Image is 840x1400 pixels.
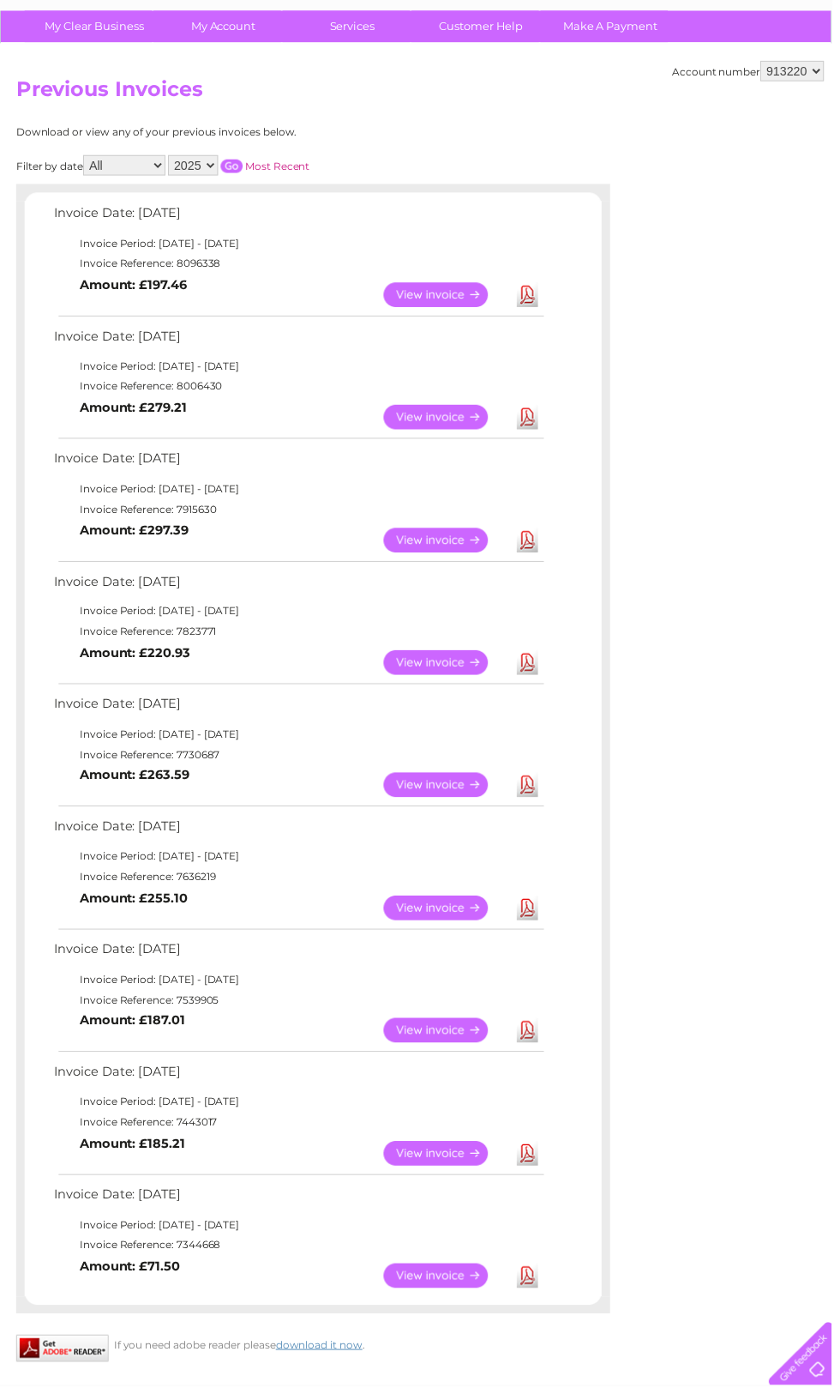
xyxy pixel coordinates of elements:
a: Water [538,73,571,86]
td: Invoice Period: [DATE] - [DATE] [51,360,552,381]
td: Invoice Period: [DATE] - [DATE] [51,980,552,1000]
a: Download [522,1029,543,1053]
a: View [387,409,513,434]
td: Invoice Date: [DATE] [51,329,552,360]
td: Invoice Date: [DATE] [51,948,552,980]
a: Blog [691,73,716,86]
a: Energy [581,73,619,86]
a: View [387,1029,513,1053]
a: Make A Payment [546,11,687,43]
td: Invoice Reference: 7915630 [51,504,552,525]
td: Invoice Date: [DATE] [51,824,552,855]
td: Invoice Reference: 7823771 [51,628,552,649]
div: Clear Business is a trading name of Verastar Limited (registered in [GEOGRAPHIC_DATA] No. 3667643... [16,9,826,83]
b: Amount: £197.46 [81,281,189,296]
td: Invoice Reference: 7730687 [51,752,552,773]
b: Amount: £71.50 [81,1271,182,1287]
td: Invoice Period: [DATE] - [DATE] [51,1228,552,1248]
a: Contact [726,73,768,86]
td: Invoice Reference: 7636219 [51,876,552,896]
a: download it now [279,1352,366,1365]
div: If you need adobe reader please . [16,1349,616,1365]
td: Invoice Reference: 7539905 [51,1000,552,1021]
td: Invoice Reference: 7344668 [51,1247,552,1268]
a: Download [522,905,543,930]
a: Log out [783,73,824,86]
a: Telecoms [629,73,681,86]
b: Amount: £263.59 [81,775,191,791]
td: Invoice Reference: 7443017 [51,1124,552,1144]
a: View [387,534,513,558]
td: Invoice Period: [DATE] - [DATE] [51,484,552,504]
a: Download [522,1153,543,1178]
a: View [387,286,513,311]
a: View [387,657,513,682]
a: View [387,905,513,930]
b: Amount: £297.39 [81,528,190,544]
a: Download [522,781,543,806]
a: Download [522,657,543,682]
a: My Account [155,11,297,43]
a: View [387,1276,513,1301]
td: Invoice Date: [DATE] [51,576,552,608]
b: Amount: £187.01 [81,1023,187,1039]
a: Customer Help [416,11,557,43]
a: View [387,1153,513,1178]
img: logo.png [29,45,117,97]
td: Invoice Period: [DATE] - [DATE] [51,1103,552,1124]
a: View [387,781,513,806]
b: Amount: £279.21 [81,404,189,419]
a: Most Recent [248,161,313,174]
a: Download [522,534,543,558]
h2: Previous Invoices [16,79,832,112]
td: Invoice Date: [DATE] [51,204,552,236]
td: Invoice Date: [DATE] [51,1196,552,1228]
td: Invoice Reference: 8006430 [51,380,552,401]
a: My Clear Business [25,11,166,43]
a: Services [285,11,427,43]
a: 0333 014 3131 [517,9,635,30]
a: Download [522,409,543,434]
td: Invoice Date: [DATE] [51,1071,552,1103]
div: Filter by date [16,157,466,178]
b: Amount: £220.93 [81,652,192,667]
td: Invoice Date: [DATE] [51,452,552,484]
b: Amount: £255.10 [81,900,189,915]
td: Invoice Period: [DATE] - [DATE] [51,236,552,256]
div: Account number [679,62,832,82]
td: Invoice Period: [DATE] - [DATE] [51,607,552,628]
td: Invoice Period: [DATE] - [DATE] [51,855,552,876]
td: Invoice Reference: 8096338 [51,256,552,277]
b: Amount: £185.21 [81,1148,187,1163]
td: Invoice Period: [DATE] - [DATE] [51,732,552,752]
a: Download [522,1276,543,1301]
a: Download [522,286,543,311]
td: Invoice Date: [DATE] [51,700,552,732]
div: Download or view any of your previous invoices below. [16,128,466,140]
